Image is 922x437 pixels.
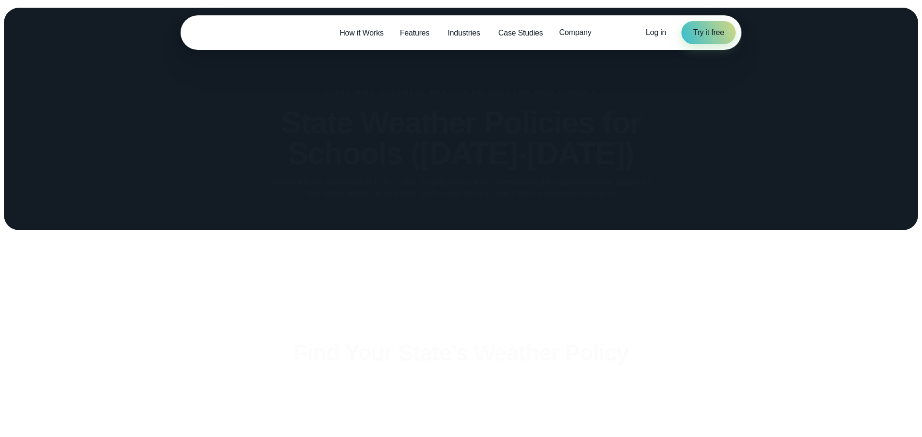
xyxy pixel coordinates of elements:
span: Case Studies [498,27,543,39]
a: Try it free [681,21,736,44]
span: Try it free [693,27,724,38]
span: Features [400,27,430,39]
span: How it Works [340,27,384,39]
span: Log in [646,28,666,36]
a: Log in [646,27,666,38]
a: Case Studies [490,23,551,43]
a: How it Works [331,23,392,43]
span: Company [559,27,591,38]
span: Industries [448,27,480,39]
